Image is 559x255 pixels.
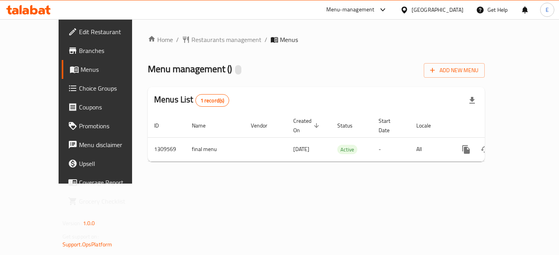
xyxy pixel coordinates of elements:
span: Restaurants management [191,35,261,44]
h2: Menus List [154,94,229,107]
li: / [176,35,179,44]
td: - [372,137,410,161]
button: more [457,140,476,159]
span: ID [154,121,169,130]
span: Add New Menu [430,66,478,75]
a: Home [148,35,173,44]
a: Grocery Checklist [62,192,152,211]
span: Choice Groups [79,84,145,93]
td: final menu [186,137,245,161]
span: Coverage Report [79,178,145,187]
span: Edit Restaurant [79,27,145,36]
table: enhanced table [148,114,539,162]
span: Created On [293,116,322,135]
a: Upsell [62,154,152,173]
span: Start Date [379,116,401,135]
div: Total records count [195,94,230,107]
span: [DATE] [293,144,309,154]
a: Choice Groups [62,79,152,98]
a: Coverage Report [62,173,152,192]
span: E [546,5,549,14]
nav: breadcrumb [148,35,485,44]
td: All [410,137,451,161]
span: Menu disclaimer [79,140,145,149]
div: Export file [463,91,482,110]
span: Menu management ( ) [148,60,232,78]
button: Add New Menu [424,63,485,78]
span: Active [337,145,357,154]
span: Vendor [251,121,278,130]
span: Promotions [79,121,145,131]
a: Edit Restaurant [62,22,152,41]
a: Menu disclaimer [62,135,152,154]
span: Grocery Checklist [79,197,145,206]
a: Branches [62,41,152,60]
td: 1309569 [148,137,186,161]
span: Coupons [79,102,145,112]
li: / [265,35,267,44]
span: 1.0.0 [83,218,95,228]
div: [GEOGRAPHIC_DATA] [412,5,463,14]
span: Branches [79,46,145,55]
span: Locale [416,121,441,130]
div: Menu-management [326,5,375,15]
span: Version: [63,218,82,228]
th: Actions [451,114,539,138]
span: Upsell [79,159,145,168]
button: Change Status [476,140,495,159]
span: Status [337,121,363,130]
span: 1 record(s) [196,97,229,104]
a: Restaurants management [182,35,261,44]
a: Menus [62,60,152,79]
span: Get support on: [63,231,99,242]
a: Support.OpsPlatform [63,239,112,250]
span: Name [192,121,216,130]
span: Menus [280,35,298,44]
span: Menus [81,65,145,74]
a: Coupons [62,98,152,117]
a: Promotions [62,117,152,135]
